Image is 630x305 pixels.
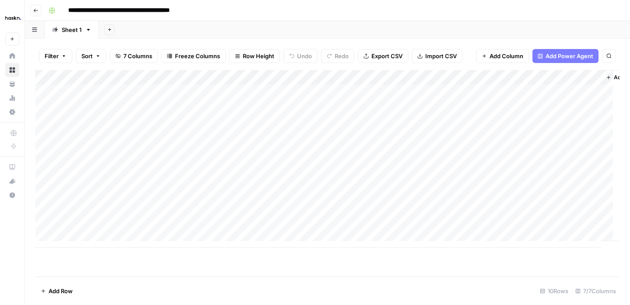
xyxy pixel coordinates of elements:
[5,105,19,119] a: Settings
[412,49,462,63] button: Import CSV
[5,10,21,26] img: Haskn Logo
[45,21,99,39] a: Sheet 1
[5,63,19,77] a: Browse
[229,49,280,63] button: Row Height
[110,49,158,63] button: 7 Columns
[6,175,19,188] div: What's new?
[5,49,19,63] a: Home
[532,49,598,63] button: Add Power Agent
[572,284,619,298] div: 7/7 Columns
[5,174,19,188] button: What's new?
[321,49,354,63] button: Redo
[5,91,19,105] a: Usage
[358,49,408,63] button: Export CSV
[5,160,19,174] a: AirOps Academy
[335,52,349,60] span: Redo
[161,49,226,63] button: Freeze Columns
[49,287,73,295] span: Add Row
[76,49,106,63] button: Sort
[476,49,529,63] button: Add Column
[81,52,93,60] span: Sort
[5,77,19,91] a: Your Data
[5,188,19,202] button: Help + Support
[371,52,402,60] span: Export CSV
[5,7,19,29] button: Workspace: Haskn
[536,284,572,298] div: 10 Rows
[490,52,523,60] span: Add Column
[297,52,312,60] span: Undo
[546,52,593,60] span: Add Power Agent
[175,52,220,60] span: Freeze Columns
[35,284,78,298] button: Add Row
[45,52,59,60] span: Filter
[39,49,72,63] button: Filter
[283,49,318,63] button: Undo
[123,52,152,60] span: 7 Columns
[62,25,82,34] div: Sheet 1
[425,52,457,60] span: Import CSV
[243,52,274,60] span: Row Height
